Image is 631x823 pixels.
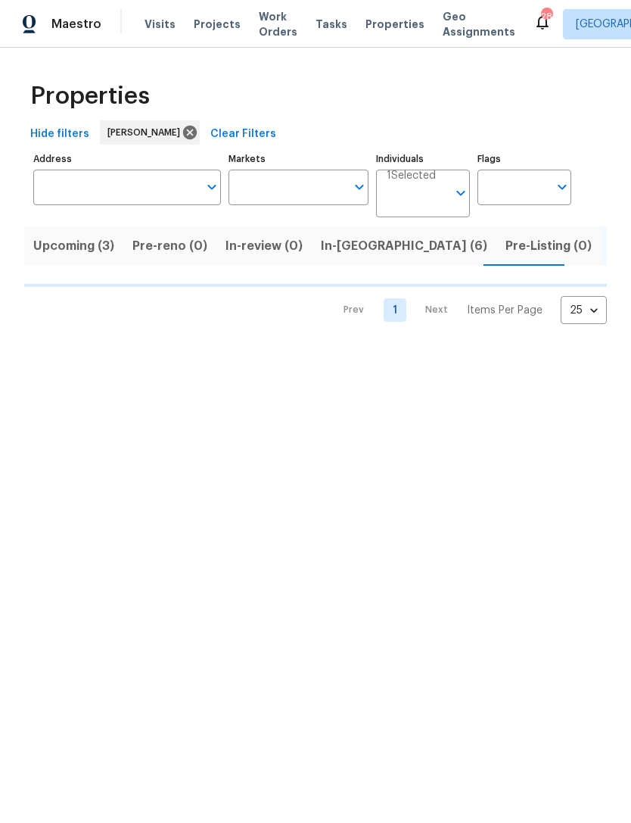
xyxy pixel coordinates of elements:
[24,120,95,148] button: Hide filters
[450,182,471,204] button: Open
[30,125,89,144] span: Hide filters
[552,176,573,198] button: Open
[210,125,276,144] span: Clear Filters
[384,298,406,322] a: Goto page 1
[204,120,282,148] button: Clear Filters
[349,176,370,198] button: Open
[228,154,369,164] label: Markets
[505,235,592,257] span: Pre-Listing (0)
[51,17,101,32] span: Maestro
[259,9,297,39] span: Work Orders
[194,17,241,32] span: Projects
[30,89,150,104] span: Properties
[315,19,347,30] span: Tasks
[100,120,200,145] div: [PERSON_NAME]
[33,235,114,257] span: Upcoming (3)
[145,17,176,32] span: Visits
[561,291,607,330] div: 25
[376,154,470,164] label: Individuals
[541,9,552,24] div: 28
[33,154,221,164] label: Address
[132,235,207,257] span: Pre-reno (0)
[225,235,303,257] span: In-review (0)
[107,125,186,140] span: [PERSON_NAME]
[443,9,515,39] span: Geo Assignments
[467,303,542,318] p: Items Per Page
[387,170,436,182] span: 1 Selected
[329,296,607,324] nav: Pagination Navigation
[201,176,222,198] button: Open
[321,235,487,257] span: In-[GEOGRAPHIC_DATA] (6)
[477,154,571,164] label: Flags
[365,17,424,32] span: Properties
